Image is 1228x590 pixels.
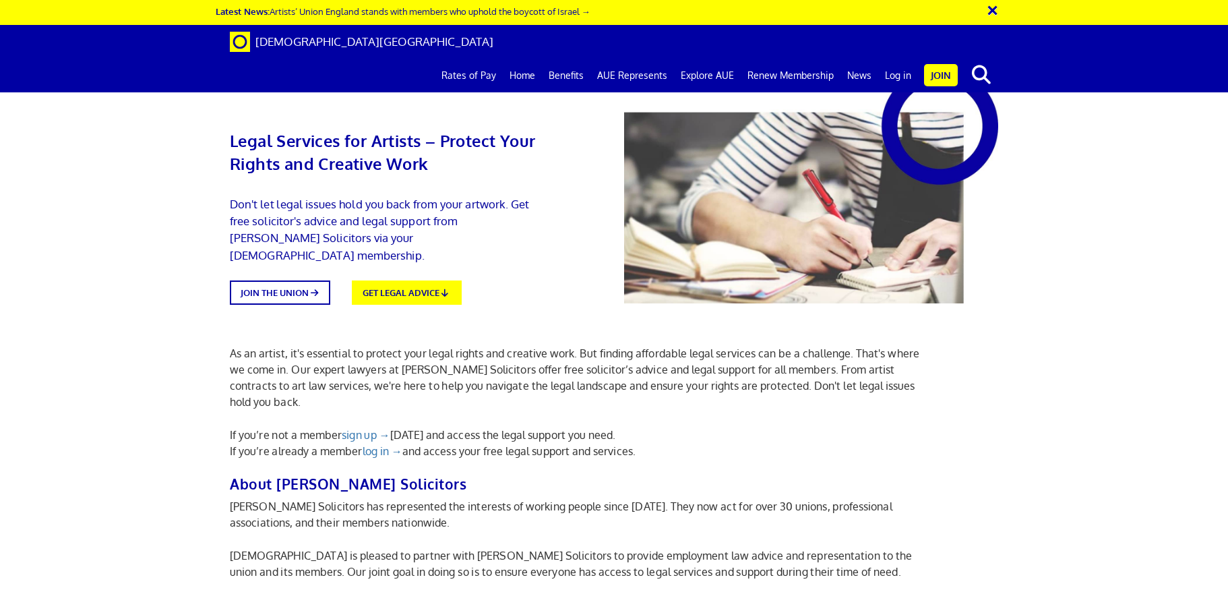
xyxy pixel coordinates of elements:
b: About [PERSON_NAME] Solicitors [230,475,466,493]
a: sign up → [342,428,390,442]
a: News [840,59,878,92]
a: JOIN THE UNION [230,281,330,305]
a: Log in [878,59,918,92]
a: GET LEGAL ADVICE [352,281,461,305]
a: AUE Represents [590,59,674,92]
a: Join [924,64,958,86]
span: [DEMOGRAPHIC_DATA][GEOGRAPHIC_DATA] [255,34,493,49]
p: [DEMOGRAPHIC_DATA] is pleased to partner with [PERSON_NAME] Solicitors to provide employment law ... [230,548,934,580]
p: Don't let legal issues hold you back from your artwork. Get free solicitor's advice and legal sup... [230,196,539,264]
a: log in → [363,444,402,458]
p: [PERSON_NAME] Solicitors has represented the interests of working people since [DATE]. They now a... [230,498,934,531]
a: Explore AUE [674,59,741,92]
a: Latest News:Artists’ Union England stands with members who uphold the boycott of Israel → [216,5,590,17]
strong: Latest News: [216,5,270,17]
a: Home [503,59,542,92]
a: Benefits [542,59,590,92]
p: If you’re not a member [DATE] and access the legal support you need. If you’re already a member a... [230,427,934,459]
h1: Legal Services for Artists – Protect Your Rights and Creative Work [230,108,539,175]
a: Renew Membership [741,59,840,92]
button: search [960,61,1002,89]
p: As an artist, it's essential to protect your legal rights and creative work. But finding affordab... [230,345,934,410]
a: Rates of Pay [435,59,503,92]
a: Brand [DEMOGRAPHIC_DATA][GEOGRAPHIC_DATA] [220,25,503,59]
